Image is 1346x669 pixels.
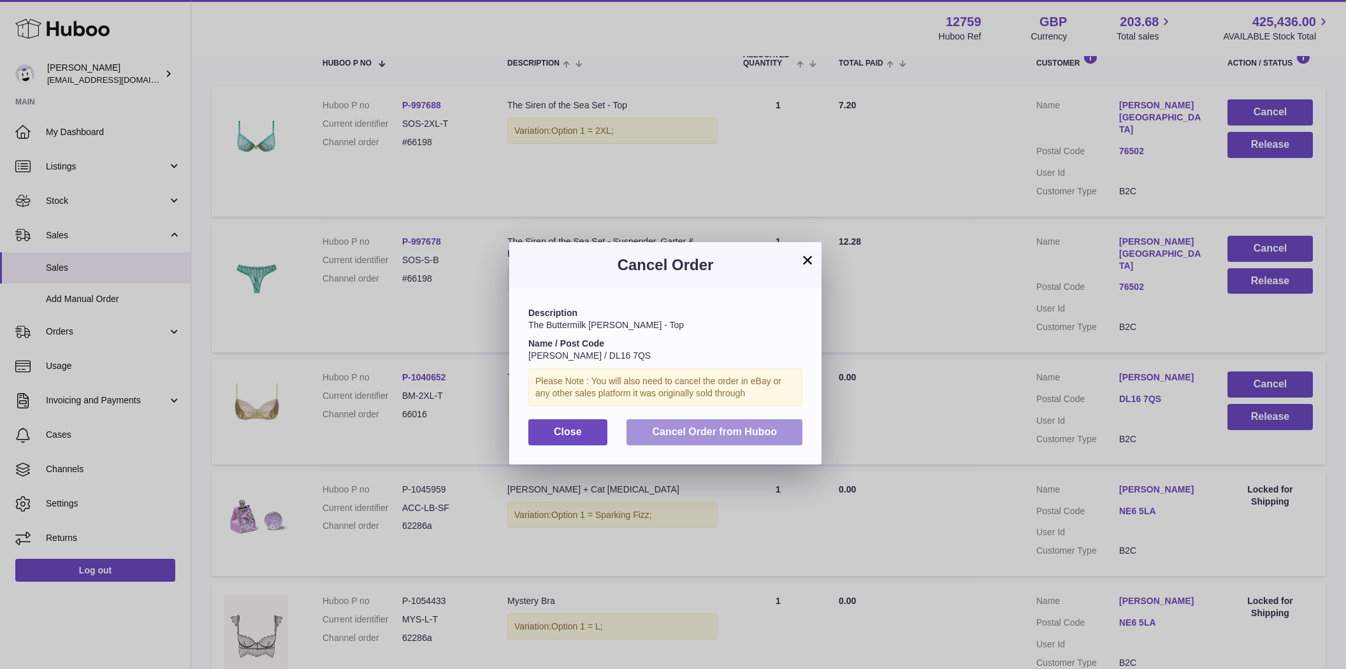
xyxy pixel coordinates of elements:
strong: Description [528,308,577,318]
button: × [800,252,815,268]
span: Close [554,426,582,437]
span: [PERSON_NAME] / DL16 7QS [528,350,651,361]
span: Cancel Order from Huboo [652,426,777,437]
strong: Name / Post Code [528,338,604,349]
button: Close [528,419,607,445]
button: Cancel Order from Huboo [626,419,802,445]
span: The Buttermilk [PERSON_NAME] - Top [528,320,684,330]
h3: Cancel Order [528,255,802,275]
div: Please Note : You will also need to cancel the order in eBay or any other sales platform it was o... [528,368,802,406]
